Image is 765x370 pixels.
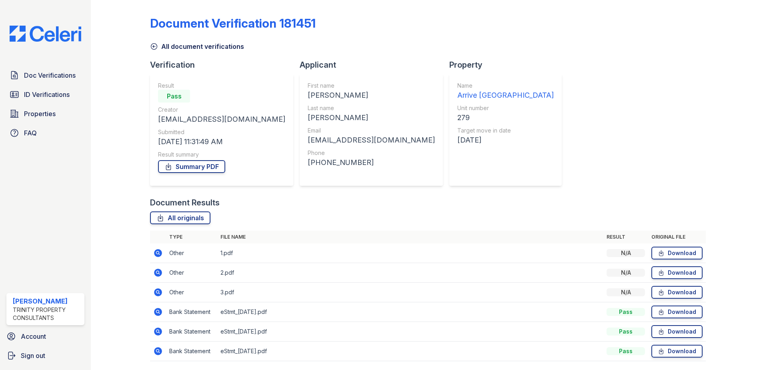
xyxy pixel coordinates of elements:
td: Bank Statement [166,342,217,361]
div: Creator [158,106,285,114]
a: All originals [150,211,210,224]
a: Account [3,328,88,344]
a: All document verifications [150,42,244,51]
div: Result summary [158,151,285,159]
div: Pass [607,328,645,336]
div: Result [158,82,285,90]
a: Name Arrive [GEOGRAPHIC_DATA] [457,82,554,101]
a: Download [651,306,703,318]
div: Property [449,59,568,70]
div: Submitted [158,128,285,136]
td: eStmt_[DATE].pdf [217,322,603,342]
div: Name [457,82,554,90]
span: Account [21,332,46,341]
div: Document Results [150,197,220,208]
a: Download [651,247,703,259]
div: Pass [607,347,645,355]
a: Doc Verifications [6,67,84,83]
div: [PERSON_NAME] [308,112,435,123]
td: Other [166,243,217,263]
td: 1.pdf [217,243,603,263]
th: Result [603,231,648,243]
span: FAQ [24,128,37,138]
span: ID Verifications [24,90,70,99]
div: [EMAIL_ADDRESS][DOMAIN_NAME] [158,114,285,125]
div: N/A [607,249,645,257]
div: Phone [308,149,435,157]
a: ID Verifications [6,86,84,103]
div: Unit number [457,104,554,112]
div: [PHONE_NUMBER] [308,157,435,168]
th: File name [217,231,603,243]
span: Properties [24,109,56,119]
a: Summary PDF [158,160,225,173]
td: Other [166,283,217,302]
div: Pass [607,308,645,316]
a: Sign out [3,348,88,364]
a: Download [651,325,703,338]
div: [PERSON_NAME] [308,90,435,101]
td: Bank Statement [166,322,217,342]
a: Properties [6,106,84,122]
span: Doc Verifications [24,70,76,80]
div: [DATE] [457,135,554,146]
div: N/A [607,288,645,296]
div: N/A [607,269,645,277]
div: Email [308,127,435,135]
div: First name [308,82,435,90]
div: Arrive [GEOGRAPHIC_DATA] [457,90,554,101]
span: Sign out [21,351,45,360]
th: Original file [648,231,706,243]
td: eStmt_[DATE].pdf [217,342,603,361]
div: Target move in date [457,127,554,135]
div: Document Verification 181451 [150,16,316,30]
div: [DATE] 11:31:49 AM [158,136,285,147]
div: 279 [457,112,554,123]
td: 2.pdf [217,263,603,283]
td: Other [166,263,217,283]
div: Last name [308,104,435,112]
a: Download [651,286,703,299]
img: CE_Logo_Blue-a8612792a0a2168367f1c8372b55b34899dd931a85d93a1a3d3e32e68fde9ad4.png [3,26,88,42]
div: Applicant [300,59,449,70]
th: Type [166,231,217,243]
a: FAQ [6,125,84,141]
td: 3.pdf [217,283,603,302]
div: Pass [158,90,190,103]
div: Verification [150,59,300,70]
div: Trinity Property Consultants [13,306,81,322]
td: Bank Statement [166,302,217,322]
div: [EMAIL_ADDRESS][DOMAIN_NAME] [308,135,435,146]
a: Download [651,266,703,279]
td: eStmt_[DATE].pdf [217,302,603,322]
div: [PERSON_NAME] [13,296,81,306]
a: Download [651,345,703,358]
